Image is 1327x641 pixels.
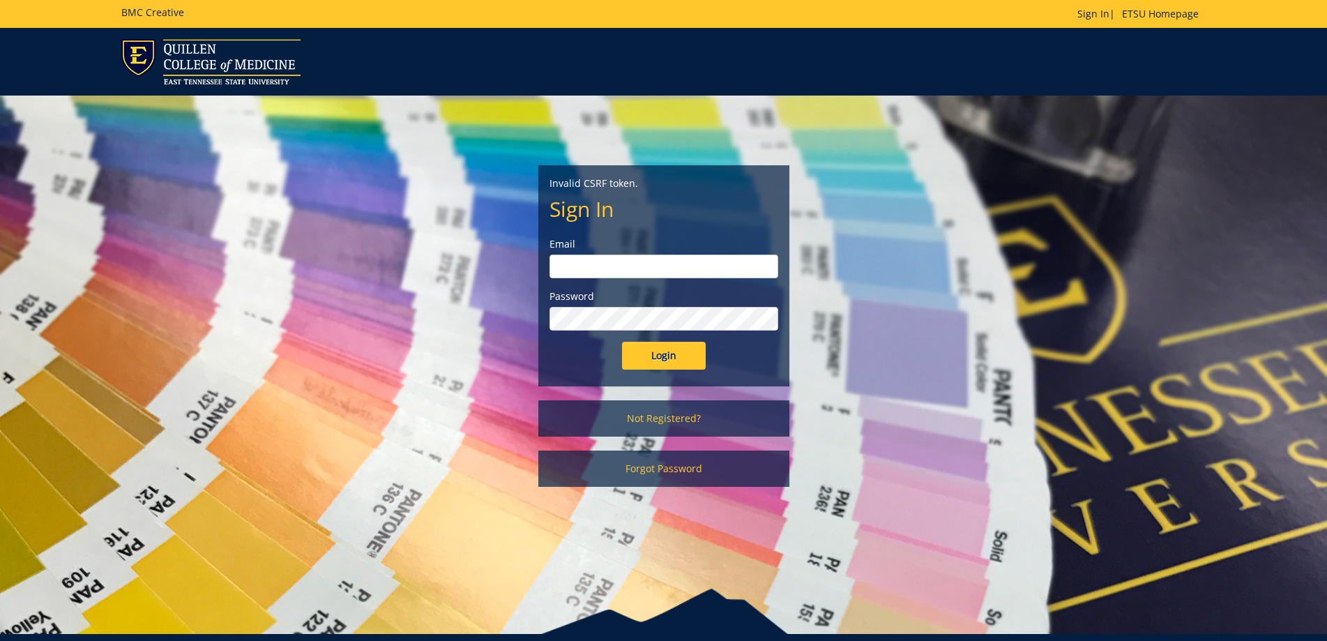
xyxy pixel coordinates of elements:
p: | [1077,7,1206,21]
h2: Sign In [549,197,778,220]
h5: BMC Creative [121,7,184,17]
a: Sign In [1077,7,1109,20]
label: Password [549,289,778,303]
a: ETSU Homepage [1115,7,1206,20]
label: Email [549,237,778,251]
input: Login [622,342,706,370]
img: ETSU logo [121,39,301,84]
a: Not Registered? [538,400,789,437]
p: Invalid CSRF token. [549,176,778,190]
a: Forgot Password [538,451,789,487]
